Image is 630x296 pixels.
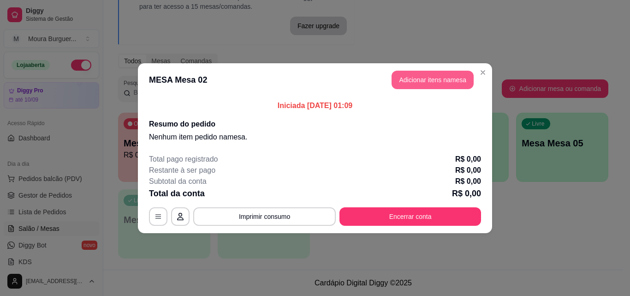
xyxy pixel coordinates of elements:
p: Total da conta [149,187,205,200]
p: Iniciada [DATE] 01:09 [149,100,481,111]
p: Subtotal da conta [149,176,207,187]
button: Close [475,65,490,80]
p: R$ 0,00 [455,154,481,165]
header: MESA Mesa 02 [138,63,492,97]
p: Nenhum item pedido na mesa . [149,132,481,143]
p: Restante à ser pago [149,165,215,176]
p: R$ 0,00 [452,187,481,200]
button: Imprimir consumo [193,207,336,226]
button: Adicionar itens namesa [392,71,474,89]
p: Total pago registrado [149,154,218,165]
p: R$ 0,00 [455,176,481,187]
p: R$ 0,00 [455,165,481,176]
h2: Resumo do pedido [149,119,481,130]
button: Encerrar conta [339,207,481,226]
